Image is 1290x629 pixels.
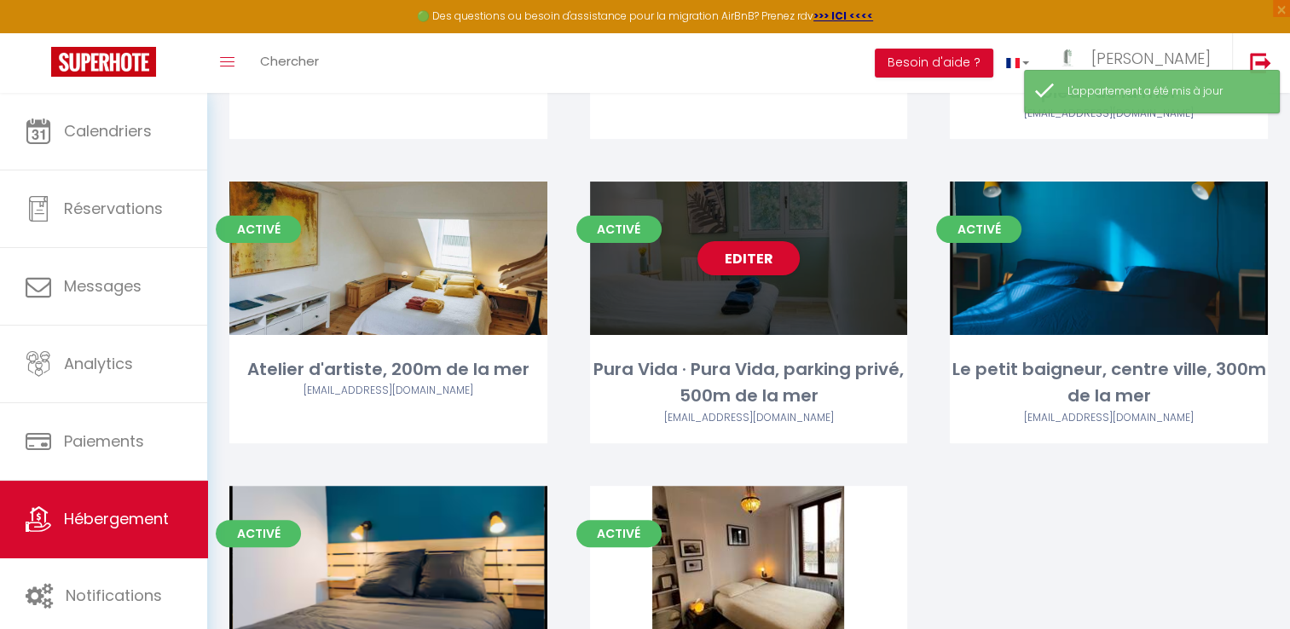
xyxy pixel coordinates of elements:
[813,9,873,23] a: >>> ICI <<<<
[1042,33,1232,93] a: ... [PERSON_NAME]
[216,520,301,547] span: Activé
[1091,48,1211,69] span: [PERSON_NAME]
[576,216,662,243] span: Activé
[64,275,142,297] span: Messages
[64,508,169,529] span: Hébergement
[590,410,908,426] div: Airbnb
[64,430,144,452] span: Paiements
[936,216,1021,243] span: Activé
[216,216,301,243] span: Activé
[51,47,156,77] img: Super Booking
[229,383,547,399] div: Airbnb
[875,49,993,78] button: Besoin d'aide ?
[1250,52,1271,73] img: logout
[64,198,163,219] span: Réservations
[950,106,1268,122] div: Airbnb
[66,585,162,606] span: Notifications
[1055,49,1080,68] img: ...
[64,120,152,141] span: Calendriers
[590,356,908,410] div: Pura Vida · Pura Vida, parking privé, 500m de la mer
[247,33,332,93] a: Chercher
[697,241,800,275] a: Editer
[950,356,1268,410] div: Le petit baigneur, centre ville, 300m de la mer
[229,356,547,383] div: Atelier d'artiste, 200m de la mer
[576,520,662,547] span: Activé
[260,52,319,70] span: Chercher
[64,353,133,374] span: Analytics
[950,410,1268,426] div: Airbnb
[1067,84,1262,100] div: L'appartement a été mis à jour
